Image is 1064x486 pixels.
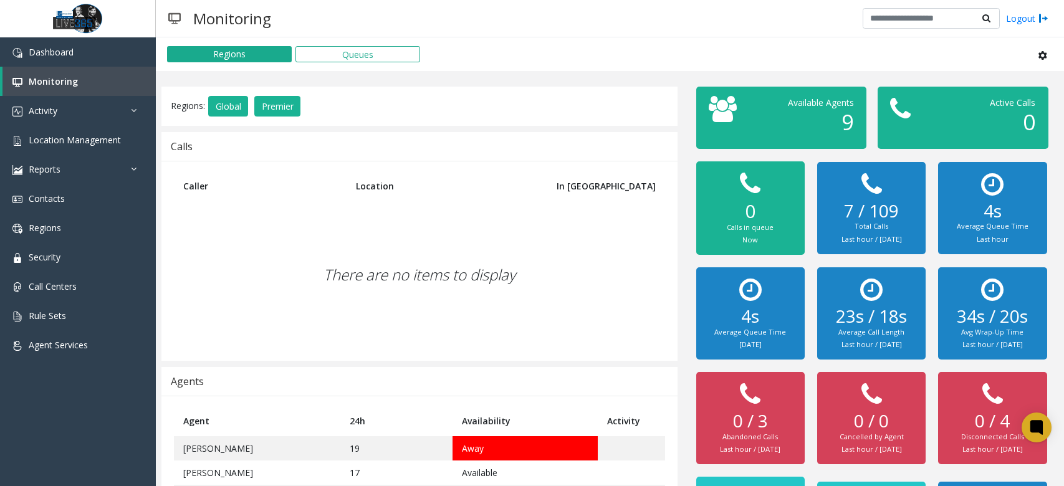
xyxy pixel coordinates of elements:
[12,341,22,351] img: 'icon'
[1023,107,1035,136] span: 0
[841,107,854,136] span: 9
[720,444,780,454] small: Last hour / [DATE]
[295,46,420,62] button: Queues
[171,373,204,389] div: Agents
[340,460,453,485] td: 17
[29,46,74,58] span: Dashboard
[168,3,181,34] img: pageIcon
[453,406,598,436] th: Availability
[174,201,665,348] div: There are no items to display
[453,460,598,485] td: Available
[951,306,1035,327] h2: 34s / 20s
[12,77,22,87] img: 'icon'
[830,306,914,327] h2: 23s / 18s
[1006,12,1048,25] a: Logout
[208,96,248,117] button: Global
[739,340,762,349] small: [DATE]
[830,221,914,232] div: Total Calls
[951,411,1035,432] h2: 0 / 4
[167,46,292,62] button: Regions
[2,67,156,96] a: Monitoring
[12,107,22,117] img: 'icon'
[29,75,78,87] span: Monitoring
[532,171,664,201] th: In [GEOGRAPHIC_DATA]
[29,280,77,292] span: Call Centers
[171,99,205,111] span: Regions:
[742,235,758,244] small: Now
[174,406,340,436] th: Agent
[12,48,22,58] img: 'icon'
[951,432,1035,442] div: Disconnected Calls
[29,193,65,204] span: Contacts
[788,97,854,108] span: Available Agents
[187,3,277,34] h3: Monitoring
[12,253,22,263] img: 'icon'
[171,138,193,155] div: Calls
[962,444,1023,454] small: Last hour / [DATE]
[841,234,902,244] small: Last hour / [DATE]
[29,310,66,322] span: Rule Sets
[709,306,793,327] h2: 4s
[12,136,22,146] img: 'icon'
[347,171,532,201] th: Location
[174,171,347,201] th: Caller
[709,222,793,233] div: Calls in queue
[709,432,793,442] div: Abandoned Calls
[951,221,1035,232] div: Average Queue Time
[12,224,22,234] img: 'icon'
[830,432,914,442] div: Cancelled by Agent
[709,327,793,338] div: Average Queue Time
[830,327,914,338] div: Average Call Length
[12,312,22,322] img: 'icon'
[709,200,793,222] h2: 0
[12,282,22,292] img: 'icon'
[841,444,902,454] small: Last hour / [DATE]
[830,411,914,432] h2: 0 / 0
[841,340,902,349] small: Last hour / [DATE]
[29,222,61,234] span: Regions
[29,105,57,117] span: Activity
[254,96,300,117] button: Premier
[340,406,453,436] th: 24h
[29,163,60,175] span: Reports
[174,460,340,485] td: [PERSON_NAME]
[29,251,60,263] span: Security
[12,194,22,204] img: 'icon'
[709,411,793,432] h2: 0 / 3
[340,436,453,460] td: 19
[29,339,88,351] span: Agent Services
[453,436,598,460] td: Away
[962,340,1023,349] small: Last hour / [DATE]
[951,201,1035,222] h2: 4s
[29,134,121,146] span: Location Management
[977,234,1009,244] small: Last hour
[1038,12,1048,25] img: logout
[598,406,665,436] th: Activity
[990,97,1035,108] span: Active Calls
[830,201,914,222] h2: 7 / 109
[951,327,1035,338] div: Avg Wrap-Up Time
[12,165,22,175] img: 'icon'
[174,436,340,460] td: [PERSON_NAME]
